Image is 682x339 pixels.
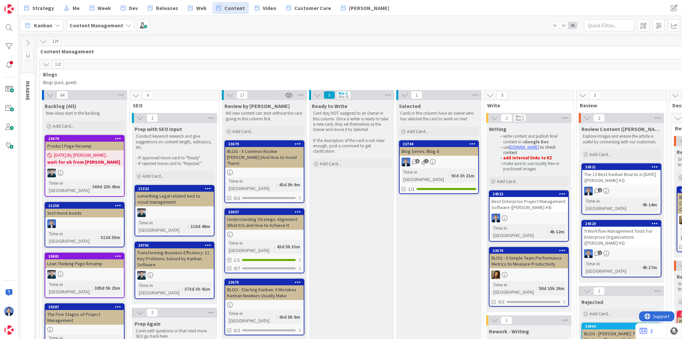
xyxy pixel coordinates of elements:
div: Time in [GEOGRAPHIC_DATA] [402,168,449,183]
div: Time in [GEOGRAPHIC_DATA] [47,179,90,194]
div: 24520 [585,221,661,226]
div: 20387The Five Stages of Project Management [45,304,124,325]
a: 20681Lean Thinking Page RevampANTime in [GEOGRAPHIC_DATA]:385d 5h 25m [45,253,125,298]
div: 23676 [490,248,568,254]
a: Customer Care [282,2,335,14]
b: wait for ok from [PERSON_NAME] [47,159,122,165]
div: Time in [GEOGRAPHIC_DATA] [492,281,536,296]
div: Transforming Business Efficiency: 11 Key Problems Solved by Kanban Software [135,248,214,269]
div: Time in [GEOGRAPHIC_DATA] [137,219,188,234]
img: DP [47,219,56,228]
span: 1 [598,188,602,192]
div: Best Enterprise Project Management Software ([PERSON_NAME] #4) [490,197,568,212]
span: 1 [501,316,512,324]
a: Releases [144,2,182,14]
span: Releases [156,4,178,12]
a: Video [251,2,280,14]
span: : [547,228,548,235]
span: : [92,284,93,292]
span: : [90,183,91,190]
div: Time in [GEOGRAPHIC_DATA] [492,224,547,239]
p: - IF approved move card to "Ready" [136,155,213,161]
div: Time in [GEOGRAPHIC_DATA] [137,282,182,296]
div: Product Page Revamp [45,142,124,150]
input: Quick Filter... [584,19,634,31]
span: 1 [411,91,422,99]
div: 385d 5h 25m [93,284,122,292]
span: Add Card... [232,128,254,134]
div: 20387 [45,304,124,310]
div: 373d 3h 41m [183,285,212,293]
a: 22744Blog Series: Blog 4DPTime in [GEOGRAPHIC_DATA]:93d 3h 21m1/1 [399,140,479,194]
div: 23675 [225,279,304,285]
div: The 13 Best Kanban Boards in [DATE] ([PERSON_NAME] #2) [582,170,661,185]
div: Time in [GEOGRAPHIC_DATA] [227,310,276,324]
img: Visit kanbanzone.com [4,4,14,14]
span: SEO [133,102,211,109]
span: 2 [147,309,158,317]
p: Card stay NOT assigned to an Owner in this column. Once a writer is ready to take a new card, the... [313,111,390,132]
a: Me [60,2,84,14]
div: Time in [GEOGRAPHIC_DATA] [584,260,640,275]
span: Web [196,4,206,12]
a: 245209 Workflow Management Tools For Enterprise Organizations ([PERSON_NAME] #3)DPTime in [GEOGRA... [581,220,661,277]
span: 6 [415,159,420,163]
div: 24520 [582,221,661,227]
div: The Five Stages of Project Management [45,310,124,325]
a: Web [184,2,210,14]
span: Ready to Write [312,103,347,109]
div: 245209 Workflow Management Tools For Enterprise Organizations ([PERSON_NAME] #3) [582,221,661,247]
img: DP [584,249,593,258]
p: Conduct keyword research and give suggestions on content length, subtopics, etc. [136,134,213,150]
span: : [182,285,183,293]
div: Min 2 [515,115,523,118]
span: : [536,285,537,292]
div: 20681Lean Thinking Page Revamp [45,253,124,268]
a: Strategy [20,2,58,14]
a: 21258test move boadsDPTime in [GEOGRAPHIC_DATA]:312d 55m [45,202,125,247]
div: Lean Thinking Page Revamp [45,259,124,268]
a: Dev [117,2,142,14]
img: DP [584,187,593,195]
div: 20761 [138,243,214,248]
span: 2 [147,114,158,122]
div: 20679 [48,136,124,141]
a: Content [212,2,249,14]
span: Week [98,4,111,12]
div: 23679 [225,141,304,147]
div: something Legal related tied to visual management [135,192,214,206]
div: 24004 [582,323,661,329]
a: Week [86,2,115,14]
div: 43d 5h 9m [277,313,302,321]
span: 1/1 [408,186,415,193]
span: Kanban [34,21,52,29]
div: 24522 [490,191,568,197]
span: 17 [236,91,248,99]
span: : [98,234,99,241]
div: 20037Understanding Strategic Alignment: What It Is and How to Achieve It [225,209,304,230]
div: Time in [GEOGRAPHIC_DATA] [47,281,92,295]
span: Video [263,4,276,12]
span: 129 [50,37,61,45]
span: 2x [559,22,568,29]
span: Dev [129,4,138,12]
span: to check content [503,144,556,155]
span: Rework - Writing [489,328,529,335]
li: make sure to use royalty free or purchased images [497,161,568,172]
div: 24521The 13 Best Kanban Boards in [DATE] ([PERSON_NAME] #2) [582,164,661,185]
div: 310d 48m [189,223,212,230]
div: Time in [GEOGRAPHIC_DATA] [47,230,98,245]
div: 22744 [403,142,478,146]
img: DP [4,307,14,316]
a: 21322something Legal related tied to visual managementANTime in [GEOGRAPHIC_DATA]:310d 48m [135,185,214,236]
div: Max 10 [338,95,349,98]
span: 3 [497,91,508,99]
span: Content [224,4,245,12]
span: Add Card... [320,161,341,167]
a: 20679Product Page Revamp[DATE] By [PERSON_NAME]...wait for ok from [PERSON_NAME]ANTime in [GEOGRA... [45,135,125,197]
a: 23679BLOG - X Common Rookie [PERSON_NAME] (And How to Avoid Them)Time in [GEOGRAPHIC_DATA]:43d 5h... [224,140,304,203]
span: 6 [142,91,154,99]
span: Customer Care [294,4,331,12]
span: 1 [424,159,429,163]
a: [PERSON_NAME] [337,2,393,14]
